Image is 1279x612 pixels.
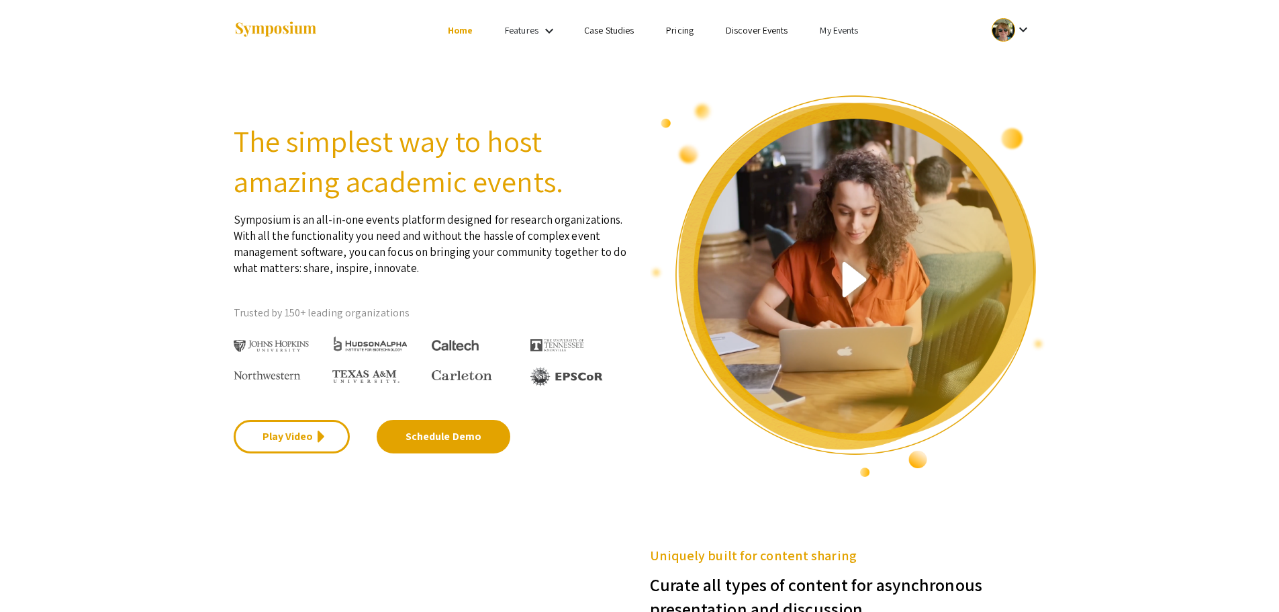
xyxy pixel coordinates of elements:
[726,24,788,36] a: Discover Events
[234,121,630,202] h2: The simplest way to host amazing academic events.
[978,15,1045,45] button: Expand account dropdown
[332,370,399,384] img: Texas A&M University
[666,24,694,36] a: Pricing
[234,340,310,353] img: Johns Hopkins University
[432,340,479,351] img: Caltech
[234,21,318,39] img: Symposium by ForagerOne
[234,202,630,276] p: Symposium is an all-in-one events platform designed for research organizations. With all the func...
[234,371,301,379] img: Northwestern
[650,545,1046,566] h5: Uniquely built for content sharing
[584,24,634,36] a: Case Studies
[541,23,557,39] mat-icon: Expand Features list
[530,367,604,386] img: EPSCOR
[332,336,408,351] img: HudsonAlpha
[234,303,630,323] p: Trusted by 150+ leading organizations
[432,370,492,381] img: Carleton
[448,24,473,36] a: Home
[650,94,1046,478] img: video overview of Symposium
[820,24,858,36] a: My Events
[234,420,350,453] a: Play Video
[377,420,510,453] a: Schedule Demo
[530,339,584,351] img: The University of Tennessee
[505,24,538,36] a: Features
[1015,21,1031,38] mat-icon: Expand account dropdown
